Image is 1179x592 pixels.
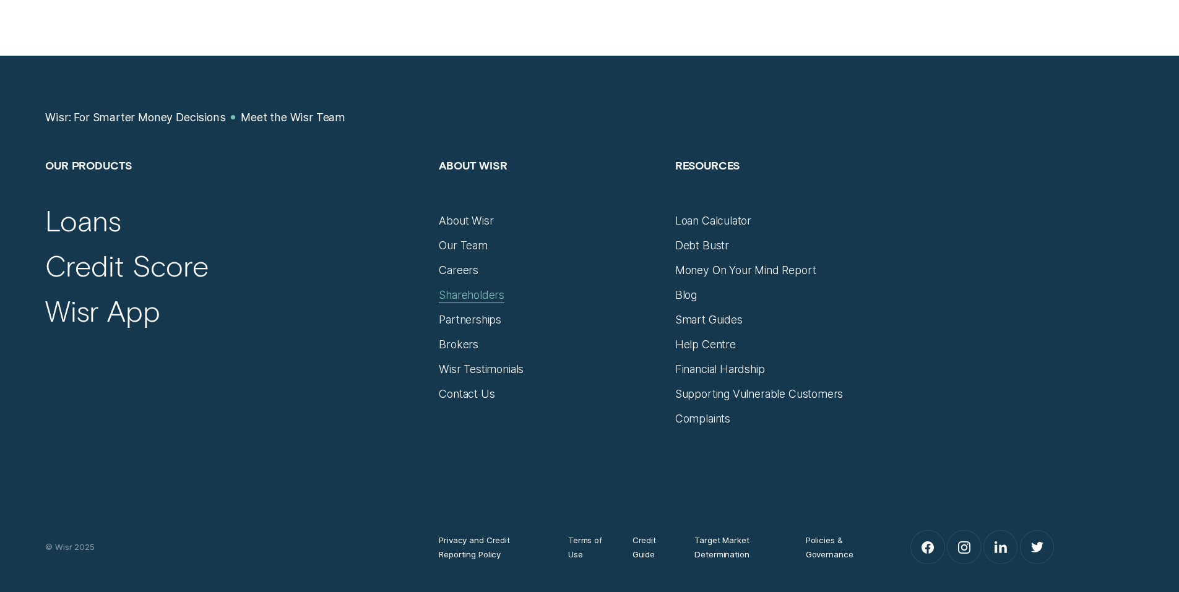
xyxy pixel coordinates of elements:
a: Smart Guides [675,313,743,327]
a: Terms of Use [568,533,608,560]
a: Credit Guide [633,533,670,560]
a: Brokers [439,338,478,351]
a: LinkedIn [984,531,1017,564]
a: Financial Hardship [675,362,765,376]
div: © Wisr 2025 [38,540,432,554]
a: Privacy and Credit Reporting Policy [439,533,543,560]
a: Money On Your Mind Report [675,264,816,277]
a: Complaints [675,412,730,426]
a: Partnerships [439,313,501,327]
a: Blog [675,288,697,302]
a: Target Market Determination [694,533,780,560]
a: Credit Score [45,248,209,284]
h2: Our Products [45,158,425,214]
a: About Wisr [439,214,493,228]
a: Supporting Vulnerable Customers [675,387,844,401]
a: Wisr: For Smarter Money Decisions [45,111,225,124]
a: Help Centre [675,338,736,351]
a: Policies & Governance [806,533,873,560]
a: Instagram [948,531,980,564]
a: Shareholders [439,288,504,302]
a: Meet the Wisr Team [241,111,345,124]
a: Facebook [911,531,944,564]
a: Contact Us [439,387,494,401]
a: Debt Bustr [675,239,729,252]
a: Loan Calculator [675,214,751,228]
a: Careers [439,264,478,277]
h2: About Wisr [439,158,661,214]
a: Wisr App [45,293,160,329]
a: Twitter [1021,531,1053,564]
a: Our Team [439,239,488,252]
a: Loans [45,203,121,239]
h2: Resources [675,158,897,214]
a: Wisr Testimonials [439,362,524,376]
